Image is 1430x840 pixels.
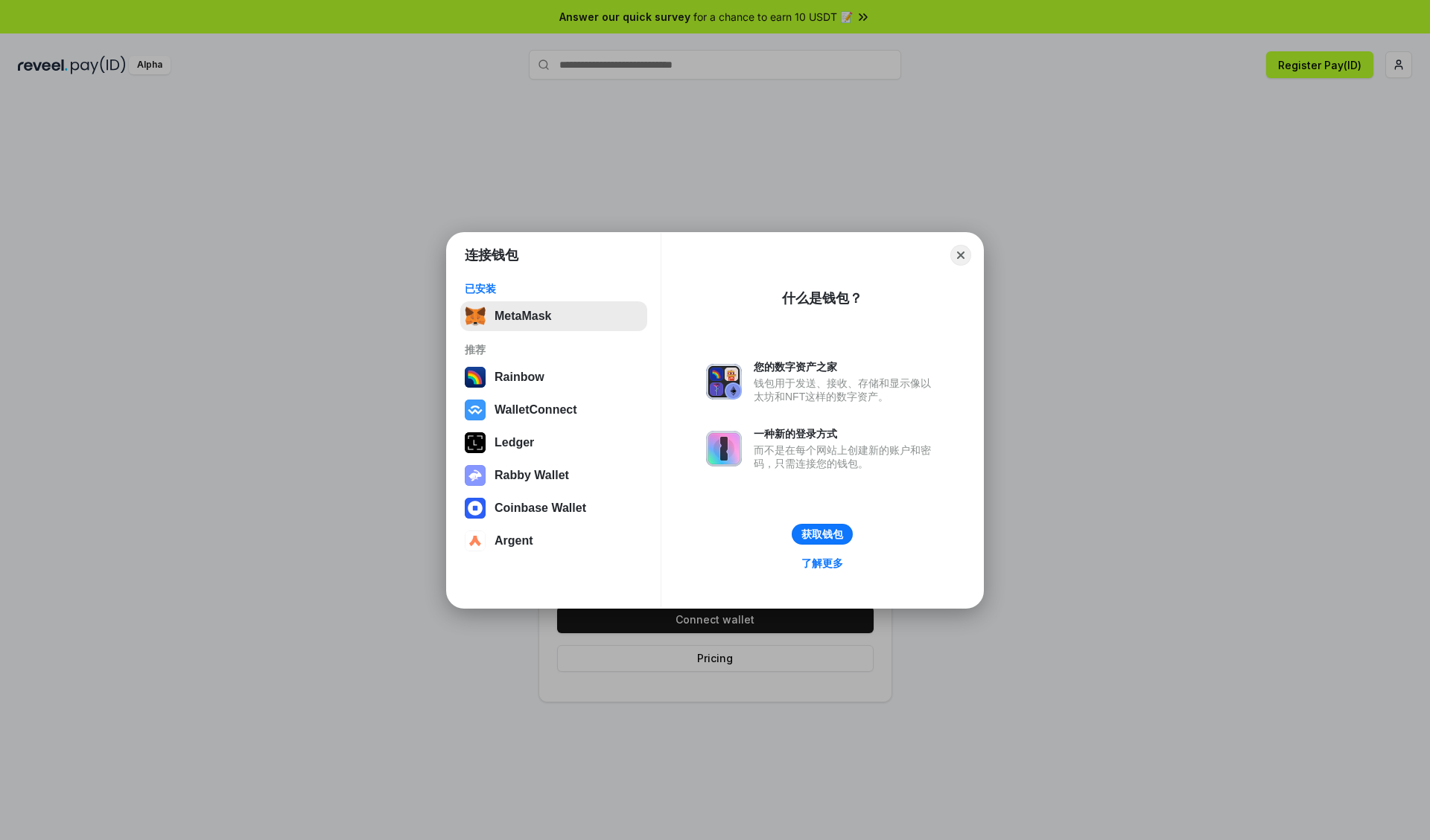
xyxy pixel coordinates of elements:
[782,289,862,307] div: 什么是钱包？
[465,432,486,453] img: svg+xml,%3Csvg%20xmlns%3D%22http%3A%2F%2Fwww.w3.org%2F2000%2Fsvg%22%20width%3D%2228%22%20height%3...
[495,469,569,482] div: Rabby Wallet
[465,246,518,264] h1: 连接钱包
[465,282,643,295] div: 已安装
[465,367,486,388] img: svg+xml,%3Csvg%20width%3D%22120%22%20height%3D%22120%22%20viewBox%3D%220%200%20120%20120%22%20fil...
[950,245,971,266] button: Close
[792,554,852,573] a: 了解更多
[460,428,647,458] button: Ledger
[495,501,586,515] div: Coinbase Wallet
[495,310,551,323] div: MetaMask
[465,498,486,519] img: svg+xml,%3Csvg%20width%3D%2228%22%20height%3D%2228%22%20viewBox%3D%220%200%2028%2028%22%20fill%3D...
[465,343,643,356] div: 推荐
[465,530,486,551] img: svg+xml,%3Csvg%20width%3D%2228%22%20height%3D%2228%22%20viewBox%3D%220%200%2028%2028%22%20fill%3D...
[495,371,544,384] div: Rainbow
[792,524,853,545] button: 获取钱包
[460,461,647,490] button: Rabby Wallet
[460,493,647,523] button: Coinbase Wallet
[460,301,647,331] button: MetaMask
[460,362,647,392] button: Rainbow
[754,427,938,440] div: 一种新的登录方式
[465,400,486,420] img: svg+xml,%3Csvg%20width%3D%2228%22%20height%3D%2228%22%20viewBox%3D%220%200%2028%2028%22%20fill%3D...
[754,376,938,403] div: 钱包用于发送、接收、存储和显示像以太坊和NFT这样的数字资产。
[465,306,486,327] img: svg+xml,%3Csvg%20fill%3D%22none%22%20height%3D%2233%22%20viewBox%3D%220%200%2035%2033%22%20width%...
[801,528,843,541] div: 获取钱包
[465,465,486,486] img: svg+xml,%3Csvg%20xmlns%3D%22http%3A%2F%2Fwww.w3.org%2F2000%2Fsvg%22%20fill%3D%22none%22%20viewBox...
[495,403,577,417] div: WalletConnect
[460,395,647,425] button: WalletConnect
[754,443,938,470] div: 而不是在每个网站上创建新的账户和密码，只需连接您的钱包。
[495,534,533,548] div: Argent
[495,436,534,449] div: Ledger
[460,526,647,556] button: Argent
[801,557,843,570] div: 了解更多
[706,431,742,467] img: svg+xml,%3Csvg%20xmlns%3D%22http%3A%2F%2Fwww.w3.org%2F2000%2Fsvg%22%20fill%3D%22none%22%20viewBox...
[754,360,938,373] div: 您的数字资产之家
[706,364,742,400] img: svg+xml,%3Csvg%20xmlns%3D%22http%3A%2F%2Fwww.w3.org%2F2000%2Fsvg%22%20fill%3D%22none%22%20viewBox...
